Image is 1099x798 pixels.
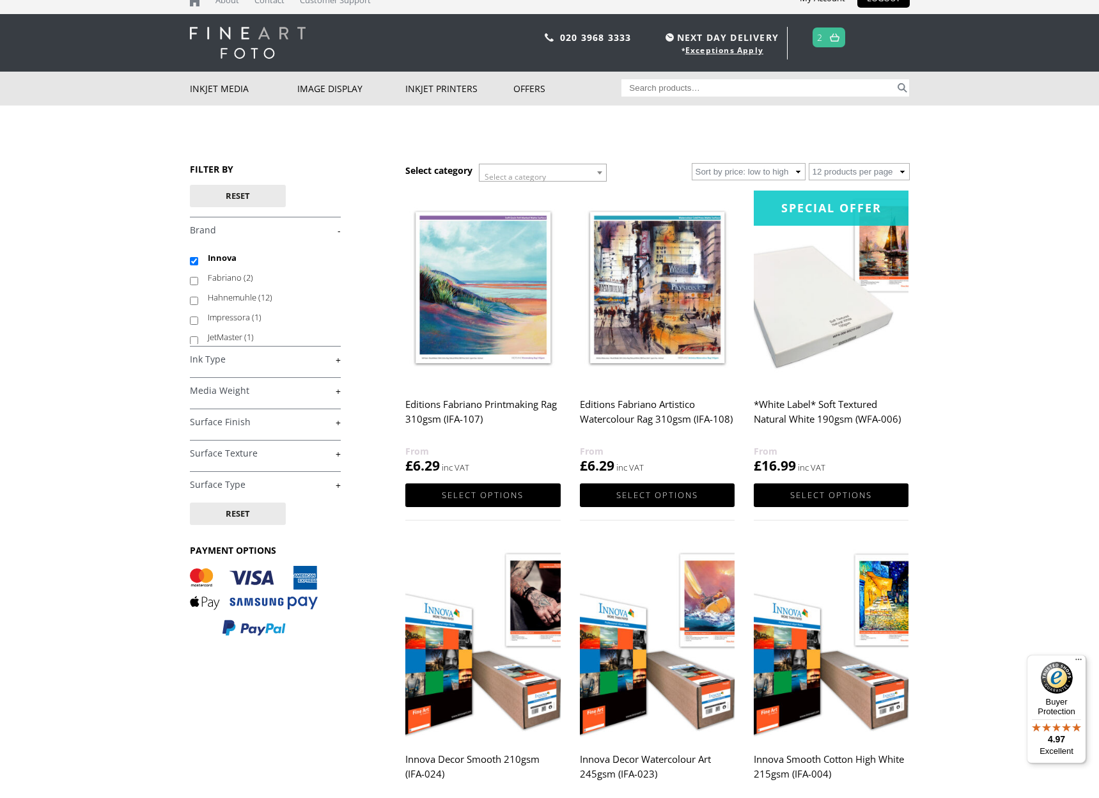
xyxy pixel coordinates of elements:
[580,393,735,444] h2: Editions Fabriano Artistico Watercolour Rag 310gsm (IFA-108)
[190,185,286,207] button: Reset
[754,393,908,444] h2: *White Label* Soft Textured Natural White 190gsm (WFA-006)
[692,163,806,180] select: Shop order
[190,163,341,175] h3: FILTER BY
[208,288,329,308] label: Hahnemuhle
[190,503,286,525] button: Reset
[1027,655,1086,763] button: Trusted Shops TrustmarkBuyer Protection4.97Excellent
[754,457,761,474] span: £
[580,457,588,474] span: £
[485,171,546,182] span: Select a category
[190,72,298,106] a: Inkjet Media
[405,72,513,106] a: Inkjet Printers
[545,33,554,42] img: phone.svg
[580,191,735,384] img: Editions Fabriano Artistico Watercolour Rag 310gsm (IFA-108)
[405,164,472,176] h3: Select category
[621,79,895,97] input: Search products…
[754,191,908,475] a: Special Offer*White Label* Soft Textured Natural White 190gsm (WFA-006) £16.99
[190,440,341,465] h4: Surface Texture
[190,544,341,556] h3: PAYMENT OPTIONS
[513,72,621,106] a: Offers
[895,79,910,97] button: Search
[190,217,341,242] h4: Brand
[405,545,560,739] img: Innova Decor Smooth 210gsm (IFA-024)
[190,448,341,460] a: +
[190,377,341,403] h4: Media Weight
[754,191,908,226] div: Special Offer
[190,354,341,366] a: +
[580,191,735,475] a: Editions Fabriano Artistico Watercolour Rag 310gsm (IFA-108) £6.29
[560,31,632,43] a: 020 3968 3333
[1027,746,1086,756] p: Excellent
[685,45,763,56] a: Exceptions Apply
[754,457,796,474] bdi: 16.99
[190,479,341,491] a: +
[405,191,560,475] a: Editions Fabriano Printmaking Rag 310gsm (IFA-107) £6.29
[580,483,735,507] a: Select options for “Editions Fabriano Artistico Watercolour Rag 310gsm (IFA-108)”
[208,268,329,288] label: Fabriano
[580,545,735,739] img: Innova Decor Watercolour Art 245gsm (IFA-023)
[244,331,254,343] span: (1)
[208,248,329,268] label: Innova
[405,457,413,474] span: £
[405,191,560,384] img: Editions Fabriano Printmaking Rag 310gsm (IFA-107)
[190,224,341,237] a: -
[208,327,329,347] label: JetMaster
[754,483,908,507] a: Select options for “*White Label* Soft Textured Natural White 190gsm (WFA-006)”
[1041,662,1073,694] img: Trusted Shops Trustmark
[754,545,908,739] img: Innova Smooth Cotton High White 215gsm (IFA-004)
[297,72,405,106] a: Image Display
[190,416,341,428] a: +
[754,191,908,384] img: *White Label* Soft Textured Natural White 190gsm (WFA-006)
[817,28,823,47] a: 2
[1071,655,1086,670] button: Menu
[190,409,341,434] h4: Surface Finish
[190,346,341,372] h4: Ink Type
[1048,734,1065,744] span: 4.97
[830,33,839,42] img: basket.svg
[190,566,318,637] img: PAYMENT OPTIONS
[252,311,261,323] span: (1)
[405,457,440,474] bdi: 6.29
[405,393,560,444] h2: Editions Fabriano Printmaking Rag 310gsm (IFA-107)
[258,292,272,303] span: (12)
[190,385,341,397] a: +
[666,33,674,42] img: time.svg
[190,471,341,497] h4: Surface Type
[1027,697,1086,716] p: Buyer Protection
[190,27,306,59] img: logo-white.svg
[662,30,779,45] span: NEXT DAY DELIVERY
[405,483,560,507] a: Select options for “Editions Fabriano Printmaking Rag 310gsm (IFA-107)”
[208,308,329,327] label: Impressora
[580,457,614,474] bdi: 6.29
[244,272,253,283] span: (2)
